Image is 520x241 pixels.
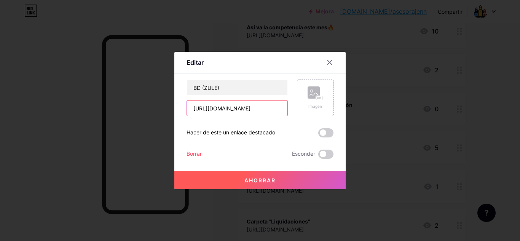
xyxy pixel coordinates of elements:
[187,150,202,157] font: Borrar
[292,150,315,157] font: Esconder
[187,59,204,66] font: Editar
[308,104,322,109] font: Imagen
[174,171,346,189] button: Ahorrar
[187,129,275,136] font: Hacer de este un enlace destacado
[187,80,287,95] input: Título
[187,101,287,116] input: URL
[244,177,276,184] font: Ahorrar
